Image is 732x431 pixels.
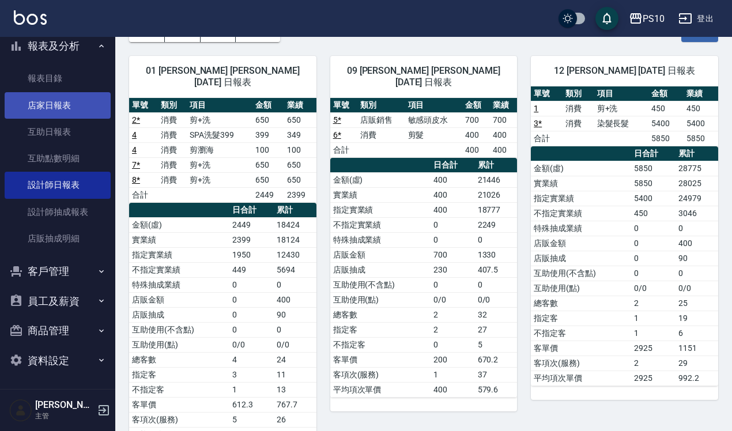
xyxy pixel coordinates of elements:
table: a dense table [531,146,718,386]
td: 互助使用(不含點) [330,277,431,292]
td: 650 [284,172,316,187]
td: 450 [631,206,676,221]
a: 互助點數明細 [5,145,111,172]
td: 3 [229,367,274,382]
img: Person [9,399,32,422]
td: 0/0 [631,281,676,296]
td: 4 [229,352,274,367]
td: 0 [431,232,475,247]
a: 報表目錄 [5,65,111,92]
td: 5694 [274,262,316,277]
a: 店販抽成明細 [5,225,111,252]
td: 5400 [631,191,676,206]
td: 0 [431,337,475,352]
td: 互助使用(不含點) [531,266,631,281]
td: 100 [252,142,284,157]
td: 25 [676,296,718,311]
td: 400 [462,142,489,157]
th: 類別 [158,98,187,113]
th: 業績 [490,98,518,113]
th: 類別 [357,98,405,113]
td: 5 [229,412,274,427]
td: 店販金額 [129,292,229,307]
a: 4 [132,145,137,154]
td: 店販抽成 [330,262,431,277]
button: 客戶管理 [5,256,111,286]
td: 2 [631,296,676,311]
td: 0 [475,277,518,292]
td: 650 [252,112,284,127]
th: 單號 [330,98,357,113]
td: 指定客 [531,311,631,326]
td: 2925 [631,370,676,385]
td: 剪+洗 [594,101,649,116]
td: 100 [284,142,316,157]
td: 1330 [475,247,518,262]
td: 29 [676,356,718,370]
td: 28025 [676,176,718,191]
button: 資料設定 [5,346,111,376]
td: 2925 [631,341,676,356]
td: 2 [631,356,676,370]
td: 407.5 [475,262,518,277]
p: 主管 [35,411,94,421]
td: 2 [431,307,475,322]
td: 1151 [676,341,718,356]
td: 總客數 [531,296,631,311]
td: 24 [274,352,316,367]
th: 累計 [475,158,518,173]
td: 12430 [274,247,316,262]
td: 19 [676,311,718,326]
td: 實業績 [129,232,229,247]
td: 消費 [158,142,187,157]
td: 0 [475,232,518,247]
button: 員工及薪資 [5,286,111,316]
td: 1 [631,311,676,326]
td: 指定實業績 [129,247,229,262]
td: 總客數 [129,352,229,367]
td: 0 [229,307,274,322]
td: 0/0 [431,292,475,307]
td: 0 [631,236,676,251]
td: 450 [648,101,683,116]
td: 700 [462,112,489,127]
td: 400 [431,187,475,202]
td: 767.7 [274,397,316,412]
td: 特殊抽成業績 [330,232,431,247]
td: 3046 [676,206,718,221]
td: 400 [431,172,475,187]
td: 2399 [229,232,274,247]
td: 0 [631,266,676,281]
td: 650 [252,157,284,172]
td: 650 [284,157,316,172]
td: 剪+洗 [187,157,252,172]
th: 日合計 [229,203,274,218]
td: 0 [229,322,274,337]
img: Logo [14,10,47,25]
table: a dense table [531,86,718,146]
td: 實業績 [330,187,431,202]
td: 金額(虛) [531,161,631,176]
td: SPA洗髮399 [187,127,252,142]
td: 消費 [158,157,187,172]
td: 不指定實業績 [129,262,229,277]
td: 特殊抽成業績 [129,277,229,292]
td: 金額(虛) [129,217,229,232]
td: 互助使用(點) [129,337,229,352]
th: 項目 [594,86,649,101]
td: 670.2 [475,352,518,367]
td: 指定客 [330,322,431,337]
td: 消費 [563,116,594,131]
td: 2399 [284,187,316,202]
h5: [PERSON_NAME] [35,399,94,411]
td: 650 [252,172,284,187]
td: 客項次(服務) [531,356,631,370]
td: 客項次(服務) [330,367,431,382]
td: 2249 [475,217,518,232]
td: 26 [274,412,316,427]
td: 不指定客 [129,382,229,397]
button: 報表及分析 [5,31,111,61]
td: 總客數 [330,307,431,322]
td: 5400 [684,116,718,131]
a: 4 [132,130,137,139]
